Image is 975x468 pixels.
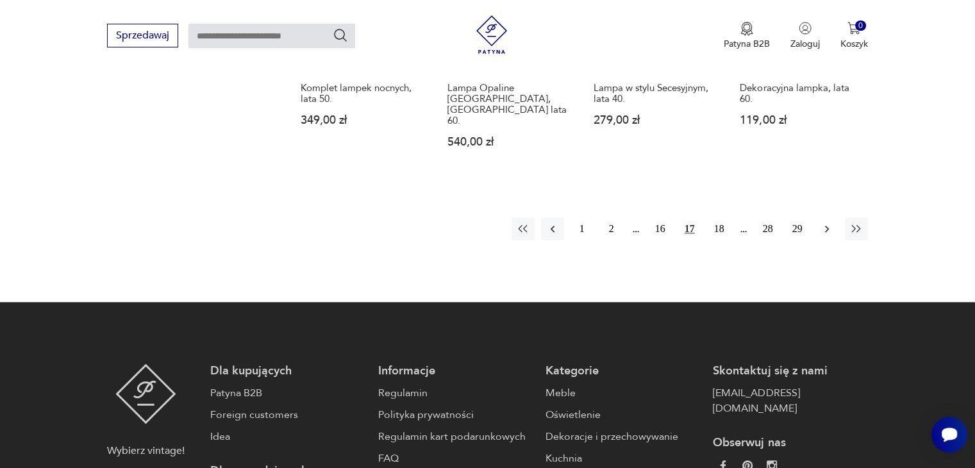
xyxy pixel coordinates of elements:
[546,429,700,444] a: Dekoracje i przechowywanie
[107,443,185,458] p: Wybierz vintage!
[447,137,569,147] p: 540,00 zł
[724,38,770,50] p: Patyna B2B
[724,22,770,50] a: Ikona medaluPatyna B2B
[378,385,533,401] a: Regulamin
[840,22,868,50] button: 0Koszyk
[790,22,820,50] button: Zaloguj
[786,217,809,240] button: 29
[799,22,812,35] img: Ikonka użytkownika
[740,83,862,104] h3: Dekoracyjna lampka, lata 60.
[600,217,623,240] button: 2
[840,38,868,50] p: Koszyk
[546,451,700,466] a: Kuchnia
[790,38,820,50] p: Zaloguj
[378,451,533,466] a: FAQ
[210,407,365,422] a: Foreign customers
[378,429,533,444] a: Regulamin kart podarunkowych
[708,217,731,240] button: 18
[301,83,422,104] h3: Komplet lampek nocnych, lata 50.
[678,217,701,240] button: 17
[649,217,672,240] button: 16
[447,83,569,126] h3: Lampa Opaline [GEOGRAPHIC_DATA], [GEOGRAPHIC_DATA] lata 60.
[847,22,860,35] img: Ikona koszyka
[546,385,700,401] a: Meble
[115,364,176,424] img: Patyna - sklep z meblami i dekoracjami vintage
[546,407,700,422] a: Oświetlenie
[740,115,862,126] p: 119,00 zł
[472,15,511,54] img: Patyna - sklep z meblami i dekoracjami vintage
[571,217,594,240] button: 1
[107,24,178,47] button: Sprzedawaj
[740,22,753,36] img: Ikona medalu
[378,407,533,422] a: Polityka prywatności
[546,364,700,379] p: Kategorie
[210,385,365,401] a: Patyna B2B
[210,429,365,444] a: Idea
[756,217,779,240] button: 28
[713,435,867,451] p: Obserwuj nas
[713,385,867,416] a: [EMAIL_ADDRESS][DOMAIN_NAME]
[333,28,348,43] button: Szukaj
[107,32,178,41] a: Sprzedawaj
[594,115,715,126] p: 279,00 zł
[855,21,866,31] div: 0
[713,364,867,379] p: Skontaktuj się z nami
[301,115,422,126] p: 349,00 zł
[724,22,770,50] button: Patyna B2B
[594,83,715,104] h3: Lampa w stylu Secesyjnym, lata 40.
[210,364,365,379] p: Dla kupujących
[931,417,967,453] iframe: Smartsupp widget button
[378,364,533,379] p: Informacje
